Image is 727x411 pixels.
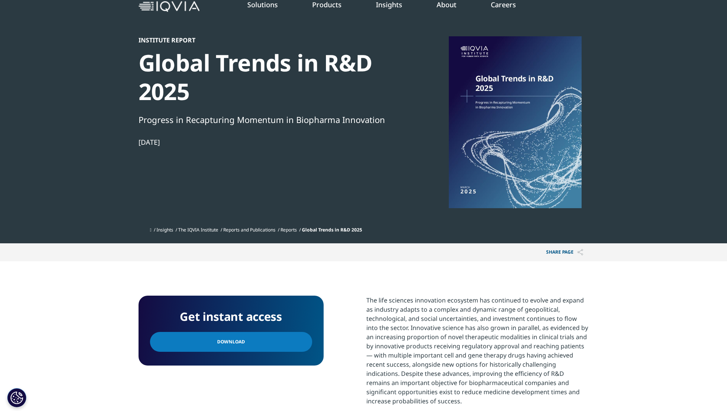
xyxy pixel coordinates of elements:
a: Reports [280,227,297,233]
a: The IQVIA Institute [178,227,218,233]
a: Download [150,332,312,352]
img: Share PAGE [577,249,583,256]
button: Настройки файлов cookie [7,388,26,407]
span: Download [217,338,245,346]
img: IQVIA Healthcare Information Technology and Pharma Clinical Research Company [139,1,200,12]
button: Share PAGEShare PAGE [540,243,589,261]
div: Progress in Recapturing Momentum in Biopharma Innovation [139,113,400,126]
span: Global Trends in R&D 2025 [302,227,362,233]
div: Institute Report [139,36,400,44]
div: [DATE] [139,138,400,147]
a: Reports and Publications [223,227,276,233]
h4: Get instant access [150,307,312,326]
div: Global Trends in R&D 2025 [139,49,400,106]
a: Insights [156,227,173,233]
p: Share PAGE [540,243,589,261]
